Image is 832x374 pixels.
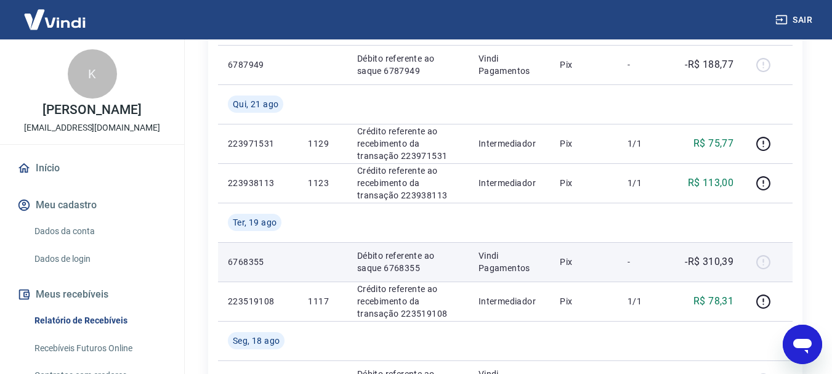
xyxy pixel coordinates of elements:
[773,9,817,31] button: Sair
[688,176,734,190] p: R$ 113,00
[628,177,664,189] p: 1/1
[560,137,608,150] p: Pix
[24,121,160,134] p: [EMAIL_ADDRESS][DOMAIN_NAME]
[30,336,169,361] a: Recebíveis Futuros Online
[560,59,608,71] p: Pix
[228,295,288,307] p: 223519108
[15,1,95,38] img: Vindi
[685,57,733,72] p: -R$ 188,77
[233,98,278,110] span: Qui, 21 ago
[628,59,664,71] p: -
[628,295,664,307] p: 1/1
[693,136,733,151] p: R$ 75,77
[693,294,733,309] p: R$ 78,31
[308,295,337,307] p: 1117
[628,137,664,150] p: 1/1
[30,308,169,333] a: Relatório de Recebíveis
[68,49,117,99] div: K
[357,250,459,274] p: Débito referente ao saque 6768355
[228,59,288,71] p: 6787949
[228,177,288,189] p: 223938113
[233,216,277,229] span: Ter, 19 ago
[42,104,141,116] p: [PERSON_NAME]
[560,295,608,307] p: Pix
[560,256,608,268] p: Pix
[357,125,459,162] p: Crédito referente ao recebimento da transação 223971531
[15,155,169,182] a: Início
[228,256,288,268] p: 6768355
[479,295,541,307] p: Intermediador
[30,219,169,244] a: Dados da conta
[228,137,288,150] p: 223971531
[685,254,733,269] p: -R$ 310,39
[308,137,337,150] p: 1129
[479,52,541,77] p: Vindi Pagamentos
[628,256,664,268] p: -
[357,165,459,201] p: Crédito referente ao recebimento da transação 223938113
[560,177,608,189] p: Pix
[783,325,822,364] iframe: Botão para abrir a janela de mensagens
[233,335,280,347] span: Seg, 18 ago
[479,177,541,189] p: Intermediador
[357,52,459,77] p: Débito referente ao saque 6787949
[15,192,169,219] button: Meu cadastro
[308,177,337,189] p: 1123
[357,283,459,320] p: Crédito referente ao recebimento da transação 223519108
[30,246,169,272] a: Dados de login
[15,281,169,308] button: Meus recebíveis
[479,137,541,150] p: Intermediador
[479,250,541,274] p: Vindi Pagamentos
